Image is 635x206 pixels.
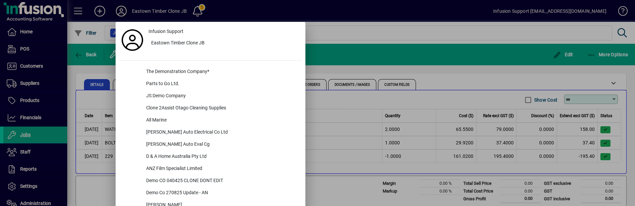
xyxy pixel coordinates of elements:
button: D & A Home Australia Pty Ltd [119,151,302,163]
div: Parts to Go Ltd. [141,78,302,90]
button: All Marine [119,114,302,127]
div: [PERSON_NAME] Auto Electrical Co Ltd [141,127,302,139]
div: [PERSON_NAME] Auto Eval Cg [141,139,302,151]
button: [PERSON_NAME] Auto Eval Cg [119,139,302,151]
div: D & A Home Australia Pty Ltd [141,151,302,163]
div: JS Demo Company [141,90,302,102]
button: JS Demo Company [119,90,302,102]
button: Parts to Go Ltd. [119,78,302,90]
button: Demo Co 270825 Update - AN [119,187,302,199]
div: ANZ Film Specialist Limited [141,163,302,175]
a: Infusion Support [146,25,302,37]
span: Infusion Support [149,28,183,35]
div: Demo Co 270825 Update - AN [141,187,302,199]
button: Clone 2Assist Otago Cleaning Supplies [119,102,302,114]
button: The Demonstration Company* [119,66,302,78]
button: [PERSON_NAME] Auto Electrical Co Ltd [119,127,302,139]
button: Eastown Timber Clone JB [146,37,302,49]
a: Profile [119,34,146,46]
div: All Marine [141,114,302,127]
button: ANZ Film Specialist Limited [119,163,302,175]
div: The Demonstration Company* [141,66,302,78]
button: Demo CO 040425 CLONE DONT EDIT [119,175,302,187]
div: Demo CO 040425 CLONE DONT EDIT [141,175,302,187]
div: Clone 2Assist Otago Cleaning Supplies [141,102,302,114]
